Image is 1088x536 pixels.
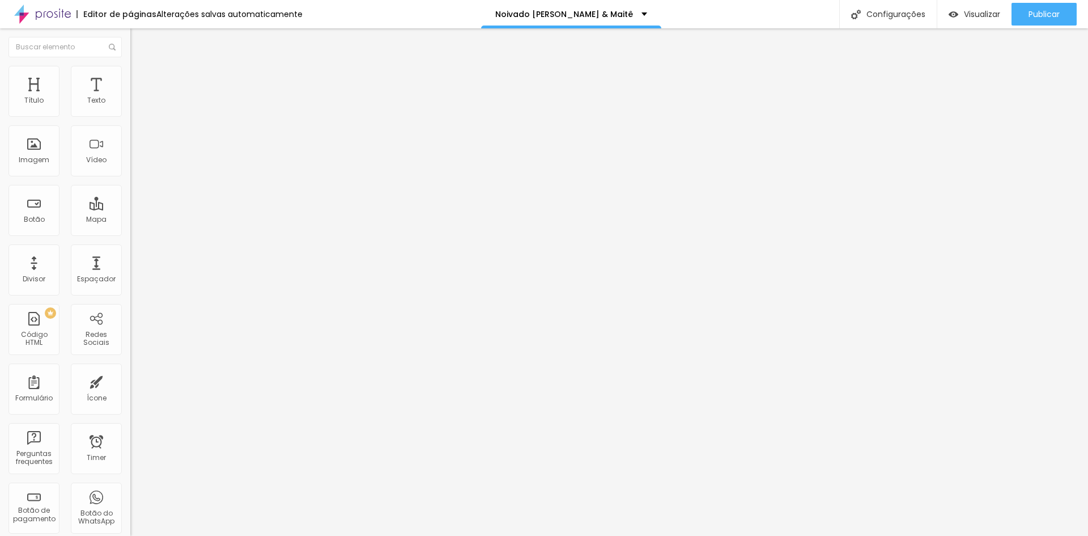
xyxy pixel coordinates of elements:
div: Código HTML [11,331,56,347]
input: Buscar elemento [8,37,122,57]
div: Alterações salvas automaticamente [156,10,303,18]
div: Botão de pagamento [11,507,56,523]
div: Vídeo [86,156,107,164]
p: Noivado [PERSON_NAME] & Maitê [495,10,633,18]
span: Publicar [1028,10,1060,19]
span: Visualizar [964,10,1000,19]
button: Publicar [1011,3,1077,26]
iframe: Editor [130,28,1088,536]
img: view-1.svg [949,10,958,19]
div: Imagem [19,156,49,164]
div: Editor de páginas [76,10,156,18]
div: Botão [24,216,45,223]
div: Formulário [15,394,53,402]
div: Texto [87,96,105,104]
div: Botão do WhatsApp [74,509,118,526]
div: Redes Sociais [74,331,118,347]
div: Perguntas frequentes [11,450,56,466]
img: Icone [851,10,861,19]
div: Mapa [86,216,107,223]
div: Timer [87,454,106,462]
div: Título [24,96,44,104]
img: Icone [109,44,116,50]
div: Espaçador [77,275,116,283]
button: Visualizar [937,3,1011,26]
div: Ícone [87,394,107,402]
div: Divisor [23,275,45,283]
